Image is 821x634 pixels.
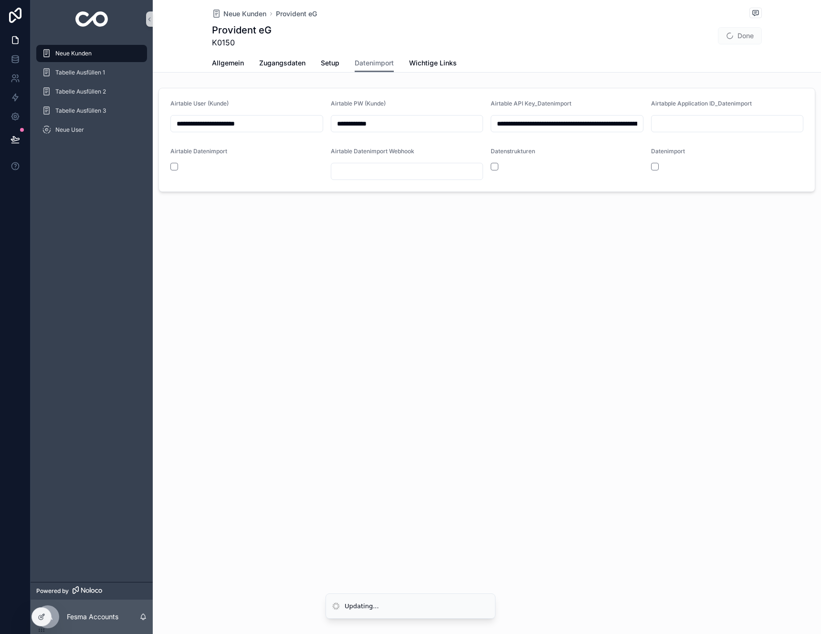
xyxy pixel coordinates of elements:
[409,54,457,74] a: Wichtige Links
[355,58,394,68] span: Datenimport
[31,38,153,151] div: scrollable content
[651,148,685,155] span: Datenimport
[67,612,118,622] p: Fesma Accounts
[276,9,317,19] a: Provident eG
[36,45,147,62] a: Neue Kunden
[55,88,106,95] span: Tabelle Ausfüllen 2
[212,58,244,68] span: Allgemein
[36,587,69,595] span: Powered by
[345,602,379,611] div: Updating...
[212,9,266,19] a: Neue Kunden
[36,121,147,138] a: Neue User
[491,100,571,107] span: Airtable API Key_Datenimport
[36,83,147,100] a: Tabelle Ausfüllen 2
[212,23,272,37] h1: Provident eG
[223,9,266,19] span: Neue Kunden
[651,100,752,107] span: Airtabple Application ID_Datenimport
[55,69,105,76] span: Tabelle Ausfüllen 1
[212,54,244,74] a: Allgemein
[355,54,394,73] a: Datenimport
[331,148,414,155] span: Airtable Datenimport Webhook
[331,100,386,107] span: Airtable PW (Kunde)
[212,37,272,48] span: K0150
[491,148,535,155] span: Datenstrukturen
[31,582,153,600] a: Powered by
[409,58,457,68] span: Wichtige Links
[170,100,229,107] span: Airtable User (Kunde)
[170,148,227,155] span: Airtable Datenimport
[36,64,147,81] a: Tabelle Ausfüllen 1
[36,102,147,119] a: Tabelle Ausfüllen 3
[55,107,106,115] span: Tabelle Ausfüllen 3
[259,54,305,74] a: Zugangsdaten
[259,58,305,68] span: Zugangsdaten
[55,50,92,57] span: Neue Kunden
[321,54,339,74] a: Setup
[75,11,108,27] img: App logo
[321,58,339,68] span: Setup
[55,126,84,134] span: Neue User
